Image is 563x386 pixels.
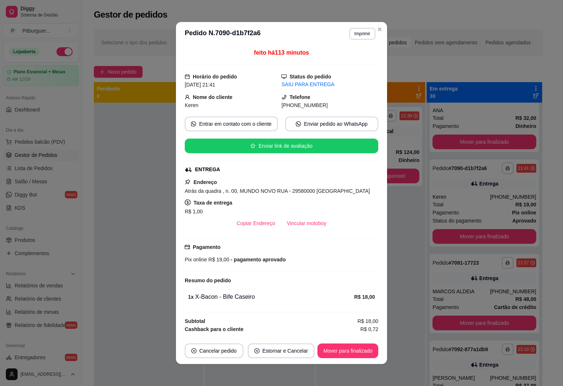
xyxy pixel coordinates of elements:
button: whats-appEntrar em contato com o cliente [185,117,278,131]
span: Pix online [185,257,207,262]
strong: Nome do cliente [193,94,232,100]
button: starEnviar link de avaliação [185,139,378,153]
span: R$ 19,00 [357,333,378,341]
button: whats-appEnviar pedido ao WhatsApp [285,117,378,131]
h3: Pedido N. 7090-d1b7f2a6 [185,28,261,40]
span: R$ 19,00 [207,257,229,262]
button: close-circleEstornar e Cancelar [248,343,315,358]
span: user [185,95,190,100]
strong: Resumo do pedido [185,277,231,283]
span: dollar [185,199,191,205]
strong: Telefone [290,94,310,100]
div: SAIU PARA ENTREGA [281,81,378,88]
span: credit-card [185,245,190,250]
button: Copiar Endereço [231,216,281,231]
span: Keren [185,102,198,108]
strong: Cashback para o cliente [185,326,243,332]
span: pushpin [185,179,191,185]
strong: Total [185,334,196,340]
button: close-circleCancelar pedido [185,343,243,358]
span: star [250,143,255,148]
span: Atrás da quadra , n. 00, MUNDO NOVO RUA - 29580000 [GEOGRAPHIC_DATA] [185,188,370,194]
span: close-circle [191,348,196,353]
div: ENTREGA [195,166,220,173]
span: R$ 18,00 [357,317,378,325]
button: Vincular motoboy [281,216,332,231]
span: whats-app [296,121,301,126]
span: close-circle [254,348,260,353]
span: calendar [185,74,190,79]
span: [PHONE_NUMBER] [281,102,328,108]
button: Close [374,23,386,35]
span: desktop [281,74,287,79]
button: Imprimir [349,28,375,40]
span: whats-app [191,121,196,126]
span: R$ 1,00 [185,209,203,214]
strong: Horário do pedido [193,74,237,80]
span: R$ 0,72 [360,325,378,333]
strong: Endereço [194,179,217,185]
span: [DATE] 21:41 [185,82,215,88]
span: feito há 113 minutos [254,49,309,56]
div: X-Bacon - Bife Caseiro [188,293,354,301]
strong: Taxa de entrega [194,200,232,206]
strong: Status do pedido [290,74,331,80]
strong: R$ 18,00 [354,294,375,300]
span: phone [281,95,287,100]
button: Mover para finalizado [317,343,378,358]
strong: Subtotal [185,318,205,324]
span: - pagamento aprovado [229,257,286,262]
strong: Pagamento [193,244,220,250]
strong: 1 x [188,294,194,300]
